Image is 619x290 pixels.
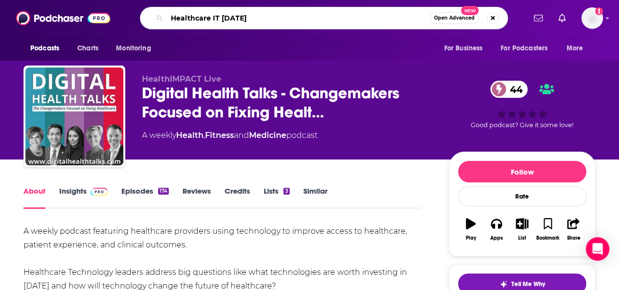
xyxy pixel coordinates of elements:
span: Good podcast? Give it some love! [471,121,573,129]
span: and [234,131,249,140]
div: Bookmark [536,235,559,241]
span: Tell Me Why [511,280,545,288]
a: Lists3 [264,186,289,209]
a: 44 [490,81,527,98]
span: Logged in as HBurn [581,7,603,29]
button: List [509,212,535,247]
span: 44 [500,81,527,98]
span: Open Advanced [434,16,475,21]
div: List [518,235,526,241]
svg: Add a profile image [595,7,603,15]
span: HealthIMPACT Live [142,74,221,84]
a: Fitness [205,131,234,140]
span: Charts [77,42,98,55]
a: Reviews [183,186,211,209]
a: About [23,186,46,209]
button: Open AdvancedNew [430,12,479,24]
span: New [461,6,479,15]
a: Credits [225,186,250,209]
span: Monitoring [116,42,151,55]
button: open menu [23,39,72,58]
img: Podchaser - Follow, Share and Rate Podcasts [16,9,110,27]
div: Open Intercom Messenger [586,237,609,261]
div: 3 [283,188,289,195]
div: Search podcasts, credits, & more... [140,7,508,29]
div: A weekly podcast [142,130,318,141]
input: Search podcasts, credits, & more... [167,10,430,26]
button: Bookmark [535,212,560,247]
a: Episodes174 [121,186,169,209]
button: open menu [560,39,596,58]
div: 44Good podcast? Give it some love! [449,74,596,135]
a: Medicine [249,131,286,140]
div: Share [567,235,580,241]
img: tell me why sparkle [500,280,507,288]
img: Podchaser Pro [91,188,108,196]
button: open menu [109,39,163,58]
span: Podcasts [30,42,59,55]
button: Follow [458,161,586,182]
div: 174 [158,188,169,195]
button: Apps [483,212,509,247]
div: Rate [458,186,586,206]
button: Play [458,212,483,247]
a: Charts [71,39,104,58]
a: Show notifications dropdown [554,10,570,26]
div: Apps [490,235,503,241]
a: InsightsPodchaser Pro [59,186,108,209]
img: Digital Health Talks - Changemakers Focused on Fixing Healthcare [25,67,123,165]
button: Share [561,212,586,247]
button: open menu [494,39,562,58]
span: , [204,131,205,140]
span: For Podcasters [501,42,548,55]
img: User Profile [581,7,603,29]
a: Health [176,131,204,140]
button: Show profile menu [581,7,603,29]
a: Similar [303,186,327,209]
button: open menu [437,39,495,58]
span: For Business [444,42,482,55]
span: More [567,42,583,55]
a: Show notifications dropdown [530,10,547,26]
div: Play [466,235,476,241]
